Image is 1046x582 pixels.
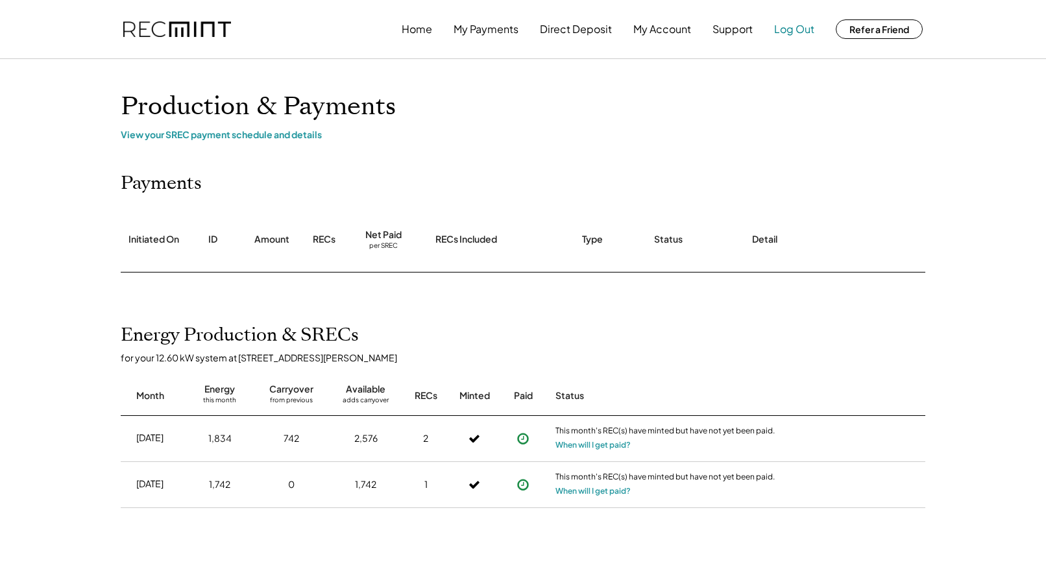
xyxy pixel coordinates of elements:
img: recmint-logotype%403x.png [123,21,231,38]
div: adds carryover [343,396,389,409]
button: Payment approved, but not yet initiated. [513,475,533,494]
div: 2,576 [354,432,378,445]
div: Net Paid [365,228,402,241]
button: Support [712,16,753,42]
div: Status [555,389,776,402]
button: Home [402,16,432,42]
button: Refer a Friend [836,19,923,39]
div: This month's REC(s) have minted but have not yet been paid. [555,472,776,485]
div: Detail [752,233,777,246]
div: Paid [514,389,533,402]
div: Status [654,233,683,246]
div: Minted [459,389,490,402]
div: Initiated On [128,233,179,246]
div: this month [203,396,236,409]
div: 1,742 [209,478,230,491]
div: This month's REC(s) have minted but have not yet been paid. [555,426,776,439]
div: [DATE] [136,431,164,444]
div: Available [346,383,385,396]
div: Amount [254,233,289,246]
h2: Energy Production & SRECs [121,324,359,346]
div: Energy [204,383,235,396]
button: Payment approved, but not yet initiated. [513,429,533,448]
div: 1,742 [355,478,376,491]
button: My Account [633,16,691,42]
button: When will I get paid? [555,439,631,452]
div: 1 [424,478,428,491]
div: [DATE] [136,478,164,491]
div: from previous [270,396,313,409]
div: for your 12.60 kW system at [STREET_ADDRESS][PERSON_NAME] [121,352,938,363]
div: ID [208,233,217,246]
h1: Production & Payments [121,91,925,122]
button: Log Out [774,16,814,42]
div: 0 [288,478,295,491]
div: 742 [284,432,299,445]
div: Month [136,389,164,402]
div: per SREC [369,241,398,251]
div: 2 [423,432,428,445]
div: View your SREC payment schedule and details [121,128,925,140]
button: When will I get paid? [555,485,631,498]
button: My Payments [454,16,518,42]
div: RECs Included [435,233,497,246]
h2: Payments [121,173,202,195]
div: RECs [313,233,335,246]
div: Type [582,233,603,246]
div: Carryover [269,383,313,396]
div: 1,834 [208,432,232,445]
button: Direct Deposit [540,16,612,42]
div: RECs [415,389,437,402]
